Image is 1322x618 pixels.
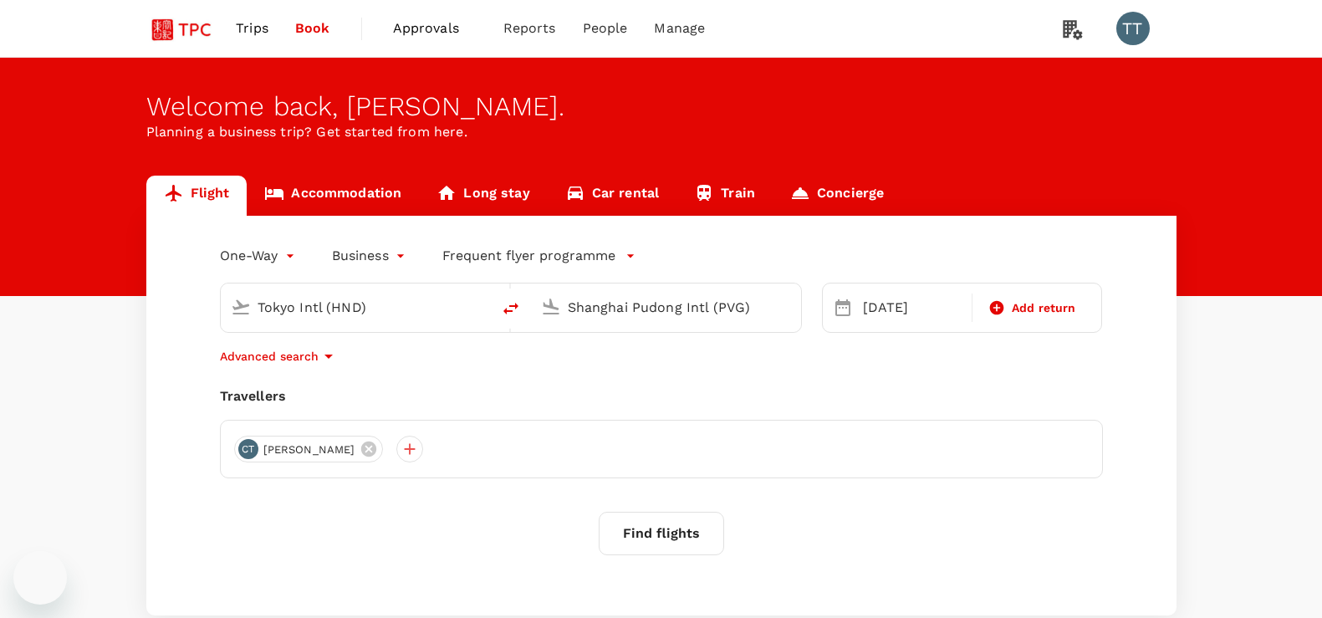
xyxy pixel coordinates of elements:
[419,176,547,216] a: Long stay
[13,551,67,605] iframe: Button to launch messaging window, conversation in progress
[503,18,556,38] span: Reports
[220,348,319,365] p: Advanced search
[568,294,766,320] input: Going to
[599,512,724,555] button: Find flights
[1116,12,1150,45] div: TT
[332,243,409,269] div: Business
[258,294,456,320] input: Depart from
[442,246,635,266] button: Frequent flyer programme
[146,176,248,216] a: Flight
[491,289,531,329] button: delete
[295,18,330,38] span: Book
[146,10,223,47] img: Tsao Pao Chee Group Pte Ltd
[583,18,628,38] span: People
[220,386,1103,406] div: Travellers
[146,122,1177,142] p: Planning a business trip? Get started from here.
[1012,299,1076,317] span: Add return
[856,291,968,324] div: [DATE]
[236,18,268,38] span: Trips
[676,176,773,216] a: Train
[220,346,339,366] button: Advanced search
[479,305,482,309] button: Open
[253,442,365,458] span: [PERSON_NAME]
[146,91,1177,122] div: Welcome back , [PERSON_NAME] .
[654,18,705,38] span: Manage
[773,176,901,216] a: Concierge
[238,439,258,459] div: CT
[789,305,793,309] button: Open
[548,176,677,216] a: Car rental
[442,246,615,266] p: Frequent flyer programme
[247,176,419,216] a: Accommodation
[234,436,384,462] div: CT[PERSON_NAME]
[393,18,477,38] span: Approvals
[220,243,299,269] div: One-Way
